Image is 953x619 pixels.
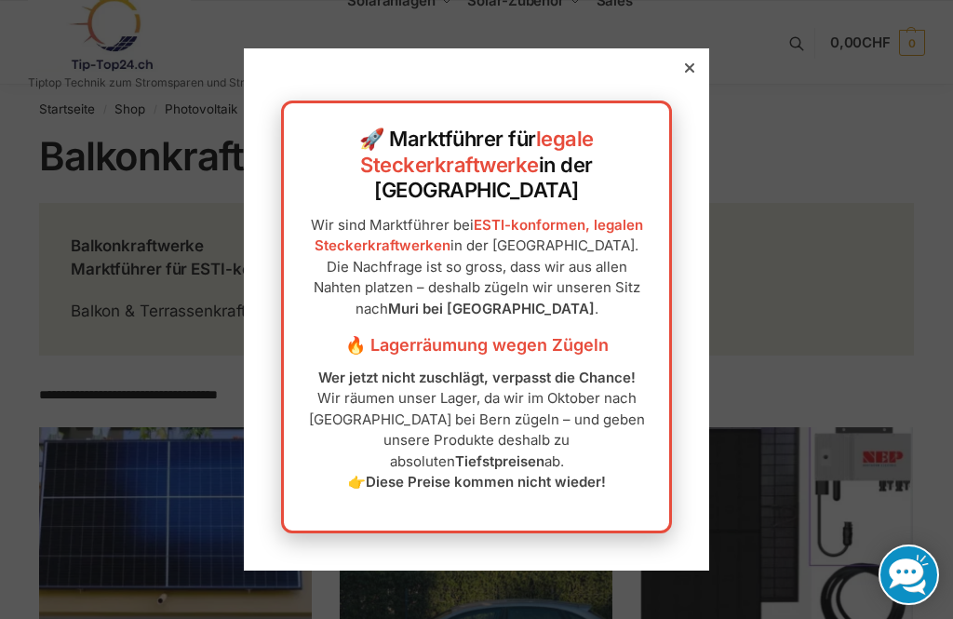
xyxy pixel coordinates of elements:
[318,369,636,386] strong: Wer jetzt nicht zuschlägt, verpasst die Chance!
[302,333,651,357] h3: 🔥 Lagerräumung wegen Zügeln
[388,300,595,317] strong: Muri bei [GEOGRAPHIC_DATA]
[302,368,651,493] p: Wir räumen unser Lager, da wir im Oktober nach [GEOGRAPHIC_DATA] bei Bern zügeln – und geben unse...
[360,127,594,177] a: legale Steckerkraftwerke
[315,216,643,255] a: ESTI-konformen, legalen Steckerkraftwerken
[302,127,651,204] h2: 🚀 Marktführer für in der [GEOGRAPHIC_DATA]
[455,452,544,470] strong: Tiefstpreisen
[302,215,651,320] p: Wir sind Marktführer bei in der [GEOGRAPHIC_DATA]. Die Nachfrage ist so gross, dass wir aus allen...
[366,473,606,491] strong: Diese Preise kommen nicht wieder!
